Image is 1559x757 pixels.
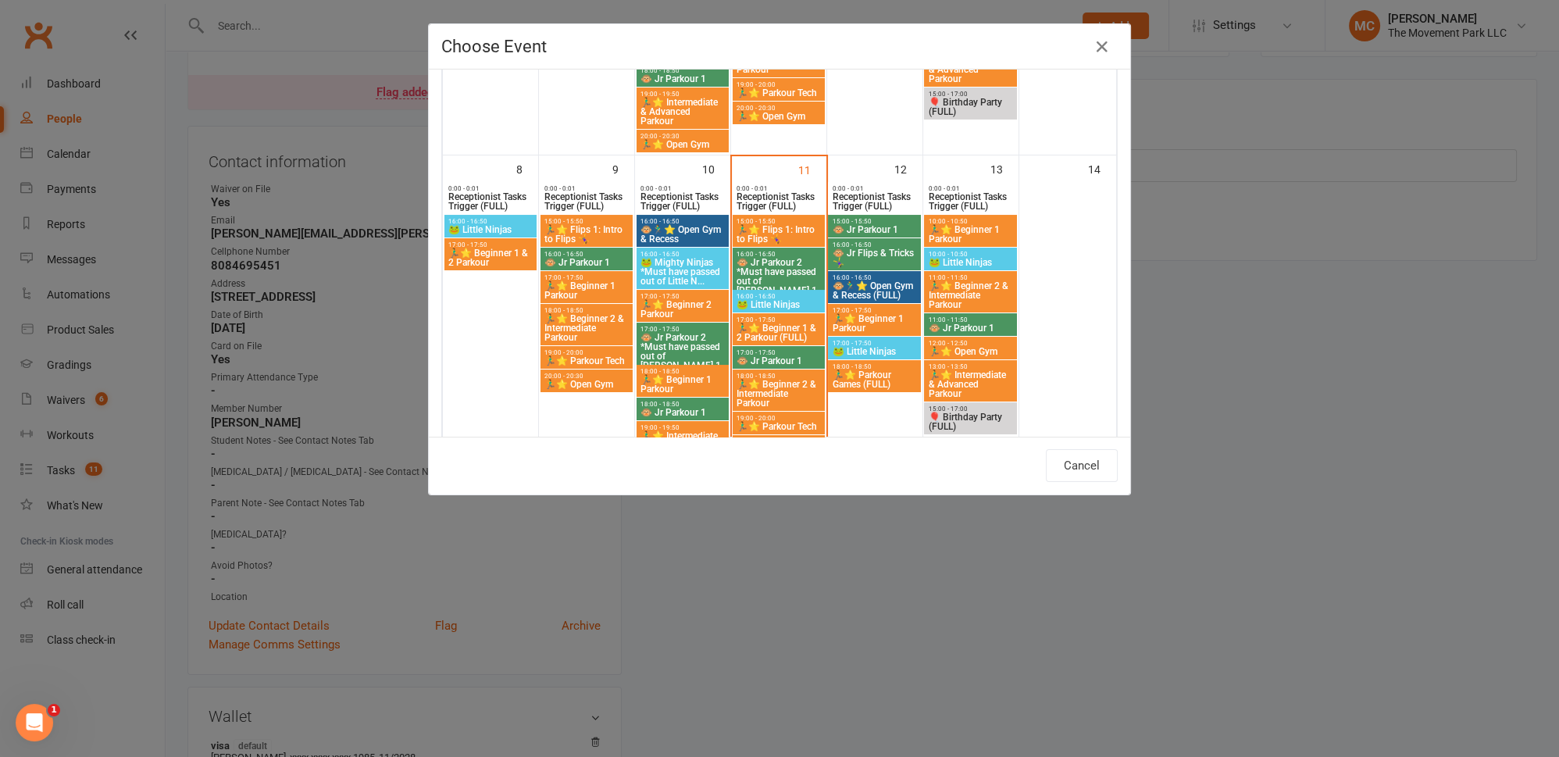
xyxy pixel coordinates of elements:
[831,241,917,248] span: 16:00 - 16:50
[831,370,917,389] span: 🏃‍♂️⭐ Parkour Games (FULL)
[990,155,1019,181] div: 13
[927,316,1013,323] span: 11:00 - 11:50
[927,412,1013,431] span: 🎈 Birthday Party (FULL)
[736,81,822,88] span: 19:00 - 20:00
[736,316,822,323] span: 17:00 - 17:50
[544,251,630,258] span: 16:00 - 16:50
[544,281,630,300] span: 🏃‍♂️⭐ Beginner 1 Parkour
[640,258,726,286] span: 🐸 Mighty Ninjas *Must have passed out of Little N...
[702,155,730,181] div: 10
[831,185,917,192] span: 0:00 - 0:01
[831,274,917,281] span: 16:00 - 16:50
[927,218,1013,225] span: 10:00 - 10:50
[612,155,634,181] div: 9
[640,408,726,417] span: 🐵 Jr Parkour 1
[640,185,726,192] span: 0:00 - 0:01
[927,91,1013,98] span: 15:00 - 17:00
[831,340,917,347] span: 17:00 - 17:50
[736,105,822,112] span: 20:00 - 20:30
[927,98,1013,116] span: 🎈 Birthday Party (FULL)
[544,373,630,380] span: 20:00 - 20:30
[736,258,822,295] span: 🐵 Jr Parkour 2 *Must have passed out of [PERSON_NAME] 1
[640,375,726,394] span: 🏃‍♂️⭐ Beginner 1 Parkour
[516,155,538,181] div: 8
[927,347,1013,356] span: 🏃‍♂️⭐ Open Gym
[736,225,822,244] span: 🏃‍♂️⭐ Flips 1: Intro to Flips 🤸‍♀️
[448,241,533,248] span: 17:00 - 17:50
[640,67,726,74] span: 18:00 - 18:50
[640,91,726,98] span: 19:00 - 19:50
[831,363,917,370] span: 18:00 - 18:50
[544,380,630,389] span: 🏃‍♂️⭐ Open Gym
[736,112,822,121] span: 🏃‍♂️⭐ Open Gym
[831,248,917,267] span: 🐵 Jr Flips & Tricks 🤸‍♀️
[544,356,630,366] span: 🏃‍♂️⭐ Parkour Tech
[640,424,726,431] span: 19:00 - 19:50
[48,704,60,716] span: 1
[544,314,630,342] span: 🏃‍♂️⭐ Beginner 2 & Intermediate Parkour
[831,307,917,314] span: 17:00 - 17:50
[640,300,726,319] span: 🏃‍♂️⭐ Beginner 2 Parkour
[544,218,630,225] span: 15:00 - 15:50
[736,323,822,342] span: 🏃‍♂️⭐ Beginner 1 & 2 Parkour (FULL)
[640,431,726,459] span: 🏃‍♂️⭐ Intermediate & Advanced Parkour
[736,185,822,192] span: 0:00 - 0:01
[927,281,1013,309] span: 🏃‍♂️⭐ Beginner 2 & Intermediate Parkour
[736,380,822,408] span: 🏃‍♂️⭐ Beginner 2 & Intermediate Parkour
[1090,34,1115,59] button: Close
[544,274,630,281] span: 17:00 - 17:50
[448,225,533,234] span: 🐸 Little Ninjas
[640,140,726,149] span: 🏃‍♂️⭐ Open Gym
[544,185,630,192] span: 0:00 - 0:01
[894,155,922,181] div: 12
[441,37,1118,56] h4: Choose Event
[640,368,726,375] span: 18:00 - 18:50
[448,248,533,267] span: 🏃‍♂️⭐ Beginner 1 & 2 Parkour
[1088,155,1116,181] div: 14
[831,225,917,234] span: 🐵 Jr Parkour 1
[798,156,826,182] div: 11
[736,88,822,98] span: 🏃‍♂️⭐ Parkour Tech
[927,340,1013,347] span: 12:00 - 12:50
[448,218,533,225] span: 16:00 - 16:50
[927,55,1013,84] span: 🏃‍♂️⭐ Intermediate & Advanced Parkour
[927,370,1013,398] span: 🏃‍♂️⭐ Intermediate & Advanced Parkour
[831,347,917,356] span: 🐸 Little Ninjas
[927,192,1013,211] span: Receptionist Tasks Trigger (FULL)
[640,74,726,84] span: 🐵 Jr Parkour 1
[736,293,822,300] span: 16:00 - 16:50
[736,349,822,356] span: 17:00 - 17:50
[736,356,822,366] span: 🐵 Jr Parkour 1
[16,704,53,741] iframe: Intercom live chat
[927,251,1013,258] span: 10:00 - 10:50
[831,218,917,225] span: 15:00 - 15:50
[544,258,630,267] span: 🐵 Jr Parkour 1
[736,422,822,431] span: 🏃‍♂️⭐ Parkour Tech
[927,274,1013,281] span: 11:00 - 11:50
[640,401,726,408] span: 18:00 - 18:50
[544,225,630,244] span: 🏃‍♂️⭐ Flips 1: Intro to Flips 🤸‍♀️
[544,349,630,356] span: 19:00 - 20:00
[448,185,533,192] span: 0:00 - 0:01
[640,218,726,225] span: 16:00 - 16:50
[736,218,822,225] span: 15:00 - 15:50
[927,258,1013,267] span: 🐸 Little Ninjas
[927,405,1013,412] span: 15:00 - 17:00
[640,98,726,126] span: 🏃‍♂️⭐ Intermediate & Advanced Parkour
[640,326,726,333] span: 17:00 - 17:50
[831,314,917,333] span: 🏃‍♂️⭐ Beginner 1 Parkour
[927,185,1013,192] span: 0:00 - 0:01
[927,323,1013,333] span: 🐵 Jr Parkour 1
[831,192,917,211] span: Receptionist Tasks Trigger (FULL)
[831,281,917,300] span: 🐵🏃‍♂️⭐ Open Gym & Recess (FULL)
[1046,449,1118,482] button: Cancel
[736,415,822,422] span: 19:00 - 20:00
[736,192,822,211] span: Receptionist Tasks Trigger (FULL)
[640,251,726,258] span: 16:00 - 16:50
[544,192,630,211] span: Receptionist Tasks Trigger (FULL)
[448,192,533,211] span: Receptionist Tasks Trigger (FULL)
[640,225,726,244] span: 🐵🏃‍♂️⭐ Open Gym & Recess
[736,300,822,309] span: 🐸 Little Ninjas
[927,363,1013,370] span: 13:00 - 13:50
[640,293,726,300] span: 17:00 - 17:50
